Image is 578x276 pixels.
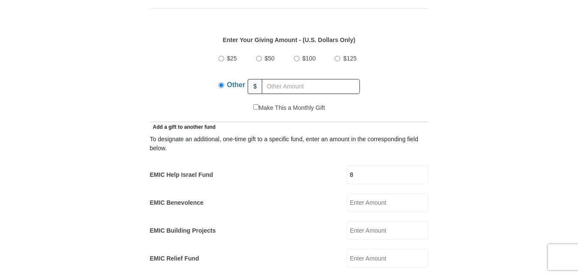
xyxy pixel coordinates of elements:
[347,221,428,240] input: Enter Amount
[253,103,325,112] label: Make This a Monthly Gift
[150,226,216,235] label: EMIC Building Projects
[150,198,204,207] label: EMIC Benevolence
[253,104,259,110] input: Make This a Monthly Gift
[347,193,428,212] input: Enter Amount
[343,55,356,62] span: $125
[150,124,216,130] span: Add a gift to another fund
[227,55,237,62] span: $25
[347,165,428,184] input: Enter Amount
[347,249,428,268] input: Enter Amount
[265,55,275,62] span: $50
[227,81,246,88] span: Other
[302,55,316,62] span: $100
[262,79,360,94] input: Other Amount
[150,254,199,263] label: EMIC Relief Fund
[150,135,428,153] div: To designate an additional, one-time gift to a specific fund, enter an amount in the correspondin...
[223,36,355,43] strong: Enter Your Giving Amount - (U.S. Dollars Only)
[150,170,213,179] label: EMIC Help Israel Fund
[248,79,262,94] span: $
